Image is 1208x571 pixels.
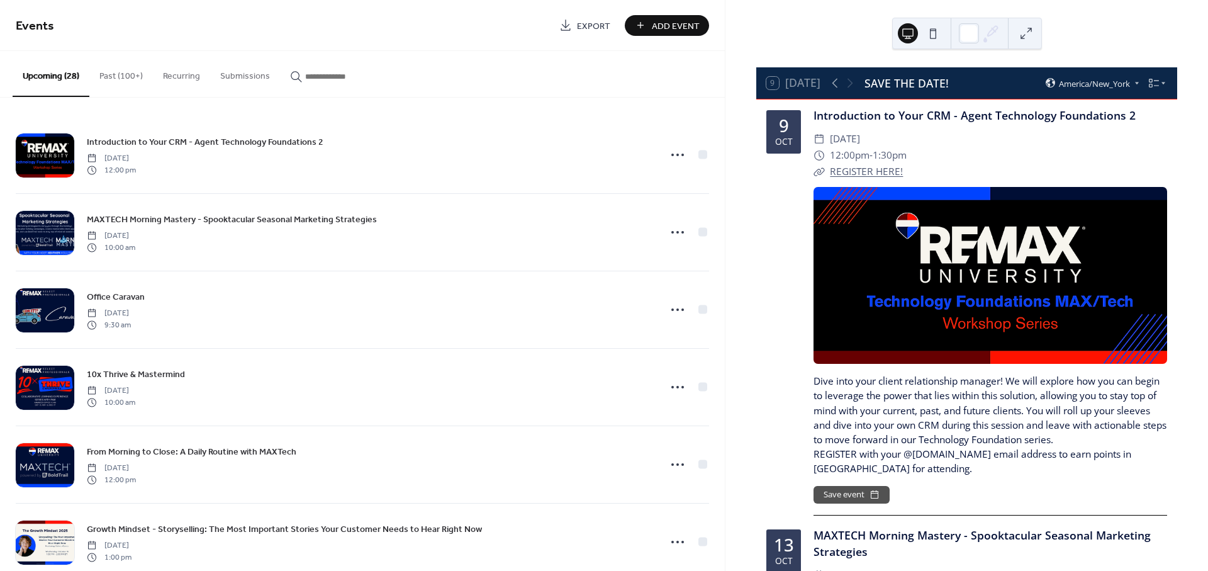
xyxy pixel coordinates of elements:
[87,153,136,164] span: [DATE]
[87,212,377,227] a: MAXTECH Morning Mastery - Spooktacular Seasonal Marketing Strategies
[814,528,1151,559] a: MAXTECH Morning Mastery - Spooktacular Seasonal Marketing Strategies
[779,117,789,135] div: 9
[814,164,825,180] div: ​
[87,164,136,176] span: 12:00 pm
[864,75,949,91] div: SAVE THE DATE!
[89,51,153,96] button: Past (100+)
[87,540,131,551] span: [DATE]
[87,308,131,319] span: [DATE]
[87,551,131,563] span: 1:00 pm
[814,374,1167,476] div: Dive into your client relationship manager! We will explore how you can begin to leverage the pow...
[814,108,1136,123] a: Introduction to Your CRM - Agent Technology Foundations 2
[873,147,907,164] span: 1:30pm
[87,397,135,408] span: 10:00 am
[87,522,482,536] a: Growth Mindset - Storyselling: The Most Important Stories Your Customer Needs to Hear Right Now
[87,474,136,485] span: 12:00 pm
[87,446,296,459] span: From Morning to Close: A Daily Routine with MAXTech
[775,557,793,565] div: Oct
[830,165,903,178] a: REGISTER HERE!
[87,290,145,304] a: Office Caravan
[87,368,185,382] span: 10x Thrive & Mastermind
[1059,79,1130,88] span: America/New_York
[153,51,210,96] button: Recurring
[16,14,54,38] span: Events
[87,136,323,149] span: Introduction to Your CRM - Agent Technology Foundations 2
[814,486,890,504] button: Save event
[87,367,185,382] a: 10x Thrive & Mastermind
[13,51,89,97] button: Upcoming (28)
[652,20,700,33] span: Add Event
[870,147,873,164] span: -
[87,319,131,331] span: 9:30 am
[625,15,709,36] button: Add Event
[550,15,620,36] a: Export
[87,385,135,397] span: [DATE]
[87,444,296,459] a: From Morning to Close: A Daily Routine with MAXTech
[87,135,323,149] a: Introduction to Your CRM - Agent Technology Foundations 2
[87,242,135,253] span: 10:00 am
[577,20,610,33] span: Export
[830,131,860,147] span: [DATE]
[87,213,377,227] span: MAXTECH Morning Mastery - Spooktacular Seasonal Marketing Strategies
[210,51,280,96] button: Submissions
[775,137,793,146] div: Oct
[814,147,825,164] div: ​
[774,536,794,554] div: 13
[87,291,145,304] span: Office Caravan
[87,463,136,474] span: [DATE]
[87,523,482,536] span: Growth Mindset - Storyselling: The Most Important Stories Your Customer Needs to Hear Right Now
[87,230,135,242] span: [DATE]
[830,147,870,164] span: 12:00pm
[814,131,825,147] div: ​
